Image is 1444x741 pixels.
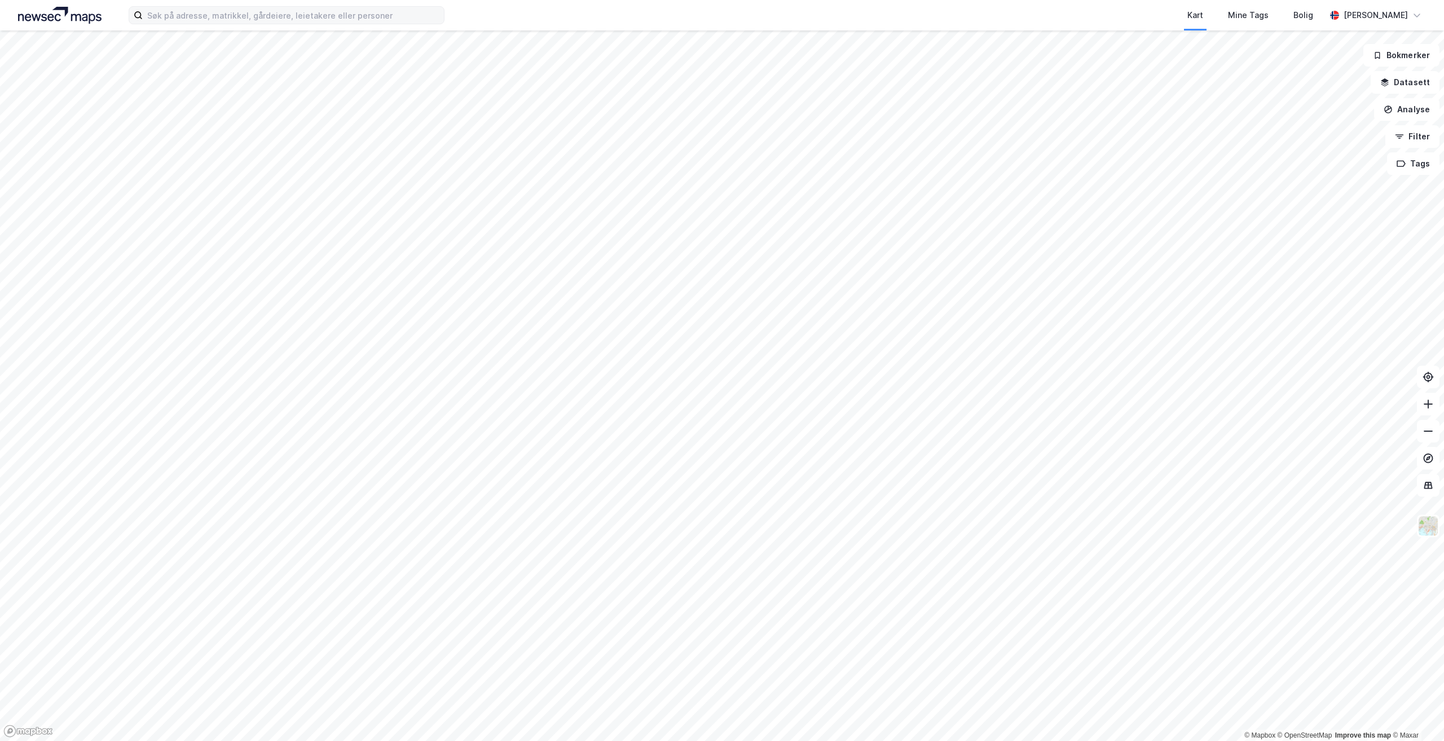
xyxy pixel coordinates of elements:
[18,7,102,24] img: logo.a4113a55bc3d86da70a041830d287a7e.svg
[1371,71,1439,94] button: Datasett
[1363,44,1439,67] button: Bokmerker
[143,7,444,24] input: Søk på adresse, matrikkel, gårdeiere, leietakere eller personer
[1388,687,1444,741] iframe: Chat Widget
[1278,731,1332,739] a: OpenStreetMap
[1417,515,1439,537] img: Z
[1293,8,1313,22] div: Bolig
[1344,8,1408,22] div: [PERSON_NAME]
[1374,98,1439,121] button: Analyse
[1244,731,1275,739] a: Mapbox
[1385,125,1439,148] button: Filter
[1388,687,1444,741] div: Kontrollprogram for chat
[1387,152,1439,175] button: Tags
[3,725,53,738] a: Mapbox homepage
[1335,731,1391,739] a: Improve this map
[1187,8,1203,22] div: Kart
[1228,8,1269,22] div: Mine Tags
